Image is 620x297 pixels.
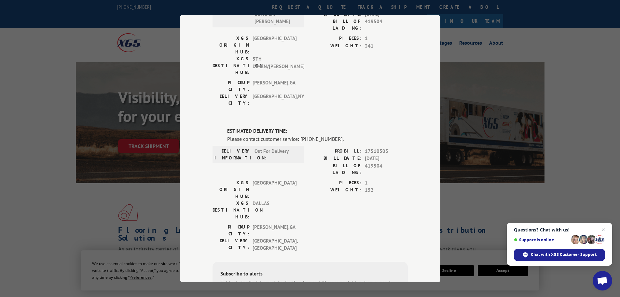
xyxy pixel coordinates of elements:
span: Questions? Chat with us! [514,227,605,232]
span: DALLAS [253,200,296,220]
label: XGS ORIGIN HUB: [213,35,249,55]
div: Get texted with status updates for this shipment. Message and data rates may apply. Message frequ... [220,279,400,293]
label: DELIVERY CITY: [213,93,249,107]
span: 419504 [365,18,408,32]
label: PIECES: [310,179,362,186]
label: DELIVERY CITY: [213,237,249,252]
label: DELIVERY INFORMATION: [214,3,251,25]
label: PIECES: [310,35,362,42]
span: 419504 [365,162,408,176]
span: [PERSON_NAME] , GA [253,223,296,237]
a: Open chat [593,271,612,290]
label: DELIVERY INFORMATION: [214,147,251,161]
span: Chat with XGS Customer Support [514,249,605,261]
span: [DATE] 08:45 am [PERSON_NAME] [255,3,298,25]
label: XGS DESTINATION HUB: [213,55,249,76]
span: [GEOGRAPHIC_DATA] , NY [253,93,296,107]
span: 152 [365,186,408,194]
span: [DATE] [365,155,408,162]
label: WEIGHT: [310,186,362,194]
span: 5TH DIMEN/[PERSON_NAME] [253,55,296,76]
span: [GEOGRAPHIC_DATA] [253,35,296,55]
span: 1 [365,179,408,186]
span: 17510503 [365,147,408,155]
span: 1 [365,35,408,42]
span: [GEOGRAPHIC_DATA] [253,179,296,200]
div: Please contact customer service: [PHONE_NUMBER]. [227,135,408,142]
span: [GEOGRAPHIC_DATA] , [GEOGRAPHIC_DATA] [253,237,296,252]
label: PICKUP CITY: [213,223,249,237]
label: XGS ORIGIN HUB: [213,179,249,200]
label: XGS DESTINATION HUB: [213,200,249,220]
label: ESTIMATED DELIVERY TIME: [227,127,408,135]
label: PICKUP CITY: [213,79,249,93]
label: BILL DATE: [310,155,362,162]
span: 341 [365,42,408,50]
label: BILL OF LADING: [310,162,362,176]
label: PROBILL: [310,147,362,155]
span: Support is online [514,237,569,242]
div: Subscribe to alerts [220,269,400,279]
span: Out For Delivery [255,147,298,161]
span: [PERSON_NAME] , GA [253,79,296,93]
label: BILL OF LADING: [310,18,362,32]
span: Chat with XGS Customer Support [531,252,597,258]
label: WEIGHT: [310,42,362,50]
